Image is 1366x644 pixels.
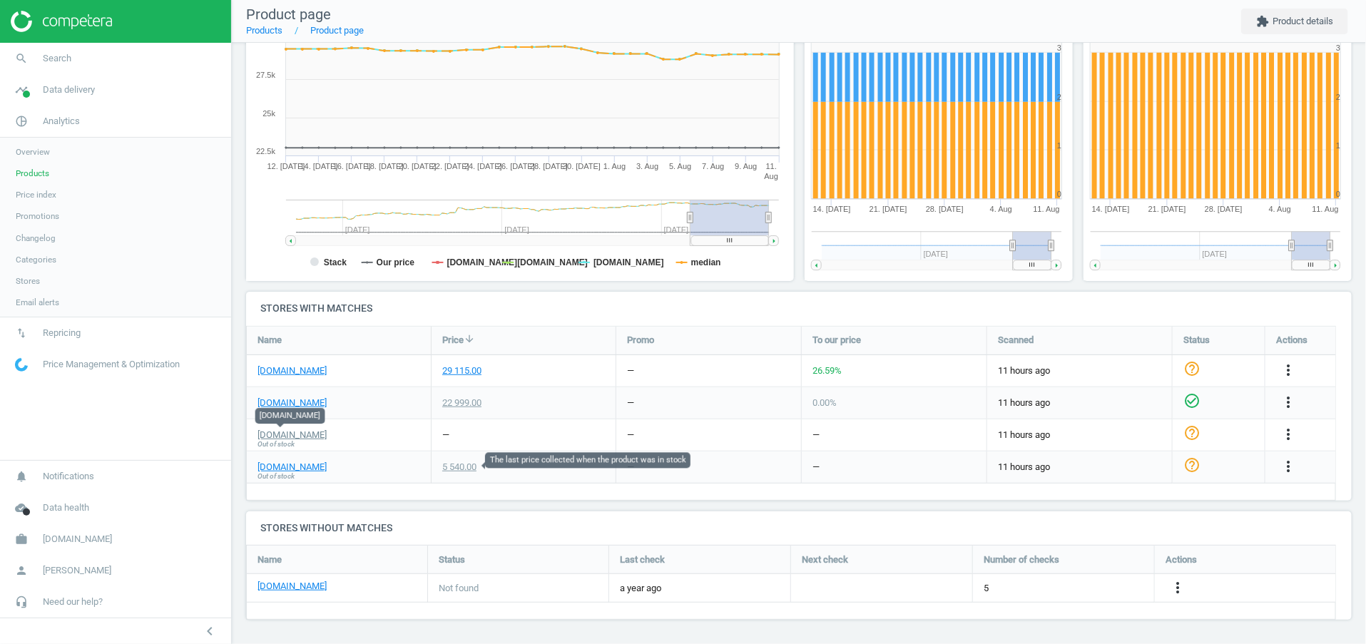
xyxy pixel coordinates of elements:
[1280,458,1297,476] button: more_vert
[442,461,476,474] div: 5 540.00
[1280,394,1297,411] i: more_vert
[1183,424,1201,441] i: help_outline
[43,358,180,371] span: Price Management & Optimization
[620,582,780,595] span: a year ago
[8,494,35,521] i: cloud_done
[464,162,502,170] tspan: 24. [DATE]
[399,162,437,170] tspan: 20. [DATE]
[1280,458,1297,475] i: more_vert
[812,429,820,441] div: —
[43,564,111,577] span: [PERSON_NAME]
[439,553,465,566] span: Status
[926,205,964,214] tspan: 28. [DATE]
[8,557,35,584] i: person
[765,172,779,180] tspan: Aug
[8,588,35,615] i: headset_mic
[1313,205,1339,214] tspan: 11. Aug
[1169,579,1186,598] button: more_vert
[1166,553,1197,566] span: Actions
[258,461,327,474] a: [DOMAIN_NAME]
[812,461,820,474] div: —
[432,162,469,170] tspan: 22. [DATE]
[1148,205,1186,214] tspan: 21. [DATE]
[620,553,665,566] span: Last check
[1276,334,1308,347] span: Actions
[691,257,721,267] tspan: median
[802,553,848,566] span: Next check
[192,622,228,640] button: chevron_left
[201,623,218,640] i: chevron_left
[1205,205,1243,214] tspan: 28. [DATE]
[442,397,481,409] div: 22 999.00
[1057,141,1061,150] text: 1
[563,162,601,170] tspan: 30. [DATE]
[627,334,654,347] span: Promo
[812,365,842,376] span: 26.59 %
[333,162,371,170] tspan: 16. [DATE]
[497,162,535,170] tspan: 26. [DATE]
[984,582,989,595] span: 5
[464,333,475,344] i: arrow_downward
[998,364,1161,377] span: 11 hours ago
[43,115,80,128] span: Analytics
[442,364,481,377] div: 29 115.00
[1269,205,1291,214] tspan: 4. Aug
[256,147,275,155] text: 22.5k
[1057,190,1061,199] text: 0
[300,162,338,170] tspan: 14. [DATE]
[1256,15,1269,28] i: extension
[669,162,691,170] tspan: 5. Aug
[998,334,1034,347] span: Scanned
[1337,93,1341,101] text: 2
[627,397,634,409] div: —
[8,45,35,72] i: search
[43,52,71,65] span: Search
[258,334,282,347] span: Name
[998,461,1161,474] span: 11 hours ago
[1183,360,1201,377] i: help_outline
[43,596,103,608] span: Need our help?
[627,429,634,441] div: —
[43,470,94,483] span: Notifications
[11,11,112,32] img: ajHJNr6hYgQAAAAASUVORK5CYII=
[1057,44,1061,52] text: 3
[258,429,327,441] a: [DOMAIN_NAME]
[1280,394,1297,412] button: more_vert
[267,162,305,170] tspan: 12. [DATE]
[1183,456,1201,474] i: help_outline
[16,146,50,158] span: Overview
[258,580,327,593] a: [DOMAIN_NAME]
[246,511,1352,545] h4: Stores without matches
[43,533,112,546] span: [DOMAIN_NAME]
[517,257,588,267] tspan: [DOMAIN_NAME]
[603,162,626,170] tspan: 1. Aug
[998,397,1161,409] span: 11 hours ago
[1092,205,1130,214] tspan: 14. [DATE]
[636,162,658,170] tspan: 3. Aug
[8,526,35,553] i: work
[16,210,59,222] span: Promotions
[310,25,364,36] a: Product page
[735,162,757,170] tspan: 9. Aug
[1337,44,1341,52] text: 3
[998,429,1161,441] span: 11 hours ago
[530,162,568,170] tspan: 28. [DATE]
[258,439,295,449] span: Out of stock
[258,471,295,481] span: Out of stock
[258,397,327,409] a: [DOMAIN_NAME]
[1183,334,1210,347] span: Status
[43,83,95,96] span: Data delivery
[16,297,59,308] span: Email alerts
[377,257,415,267] tspan: Our price
[8,76,35,103] i: timeline
[8,108,35,135] i: pie_chart_outlined
[812,205,850,214] tspan: 14. [DATE]
[246,6,331,23] span: Product page
[16,232,56,244] span: Changelog
[990,205,1012,214] tspan: 4. Aug
[324,257,347,267] tspan: Stack
[447,257,518,267] tspan: [DOMAIN_NAME]
[627,364,634,377] div: —
[593,257,664,267] tspan: [DOMAIN_NAME]
[366,162,404,170] tspan: 18. [DATE]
